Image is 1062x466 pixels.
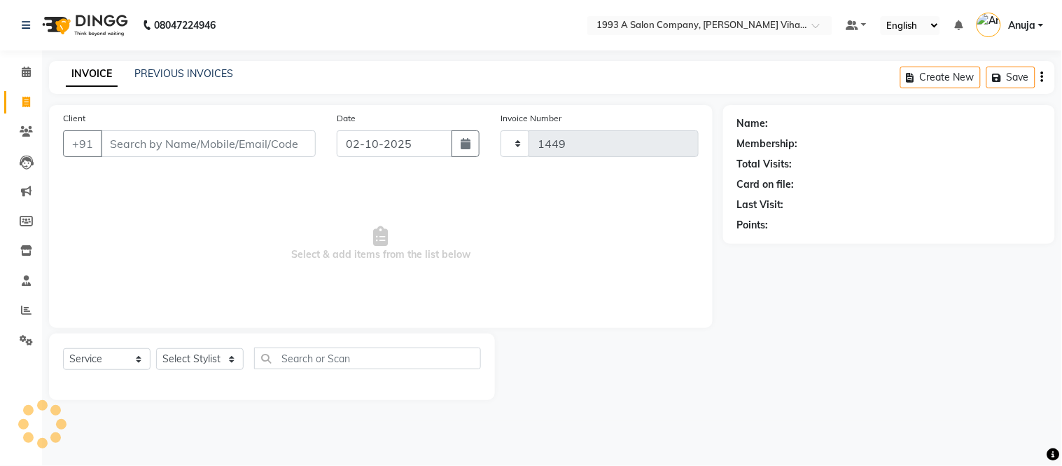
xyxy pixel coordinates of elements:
[66,62,118,87] a: INVOICE
[501,112,561,125] label: Invoice Number
[63,130,102,157] button: +91
[737,137,798,151] div: Membership:
[737,177,795,192] div: Card on file:
[36,6,132,45] img: logo
[63,174,699,314] span: Select & add items from the list below
[986,67,1035,88] button: Save
[900,67,981,88] button: Create New
[154,6,216,45] b: 08047224946
[977,13,1001,37] img: Anuja
[737,116,769,131] div: Name:
[1008,18,1035,33] span: Anuja
[254,348,481,369] input: Search or Scan
[134,67,233,80] a: PREVIOUS INVOICES
[737,157,792,172] div: Total Visits:
[63,112,85,125] label: Client
[337,112,356,125] label: Date
[737,218,769,233] div: Points:
[737,198,784,212] div: Last Visit:
[101,130,316,157] input: Search by Name/Mobile/Email/Code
